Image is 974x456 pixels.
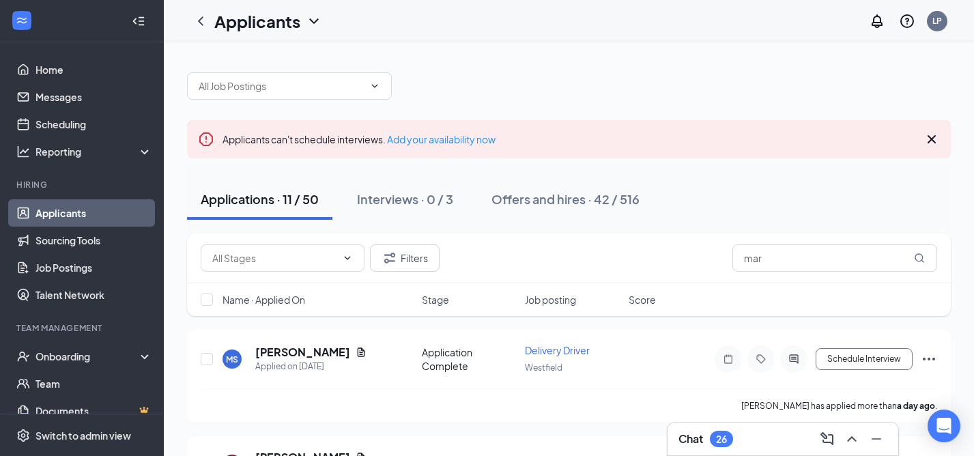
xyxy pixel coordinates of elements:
svg: Document [356,347,367,358]
svg: Settings [16,429,30,442]
span: Westfield [525,362,562,373]
input: All Job Postings [199,79,364,94]
div: Switch to admin view [35,429,131,442]
span: Applicants can't schedule interviews. [223,133,496,145]
svg: ChevronDown [306,13,322,29]
input: Search in applications [732,244,937,272]
h1: Applicants [214,10,300,33]
a: Messages [35,83,152,111]
a: Sourcing Tools [35,227,152,254]
input: All Stages [212,251,336,266]
div: LP [932,15,942,27]
svg: MagnifyingGlass [914,253,925,263]
button: Filter Filters [370,244,440,272]
svg: Note [720,354,736,365]
svg: Notifications [869,13,885,29]
div: Onboarding [35,350,141,363]
svg: ChevronDown [369,81,380,91]
svg: WorkstreamLogo [15,14,29,27]
a: Scheduling [35,111,152,138]
svg: ActiveChat [786,354,802,365]
span: Stage [422,293,449,307]
svg: Tag [753,354,769,365]
svg: Filter [382,250,398,266]
span: Score [629,293,656,307]
svg: Cross [923,131,940,147]
div: Open Intercom Messenger [928,410,960,442]
a: Home [35,56,152,83]
a: Job Postings [35,254,152,281]
a: DocumentsCrown [35,397,152,425]
svg: ChevronDown [342,253,353,263]
div: Team Management [16,322,149,334]
svg: Ellipses [921,351,937,367]
button: ComposeMessage [816,428,838,450]
div: Interviews · 0 / 3 [357,190,453,208]
svg: QuestionInfo [899,13,915,29]
div: Applications · 11 / 50 [201,190,319,208]
div: Offers and hires · 42 / 516 [491,190,640,208]
svg: UserCheck [16,350,30,363]
span: Delivery Driver [525,344,590,356]
svg: Minimize [868,431,885,447]
h5: [PERSON_NAME] [255,345,350,360]
svg: ComposeMessage [819,431,835,447]
b: a day ago [897,401,935,411]
h3: Chat [678,431,703,446]
span: Name · Applied On [223,293,305,307]
div: 26 [716,433,727,445]
span: Job posting [525,293,576,307]
p: [PERSON_NAME] has applied more than . [741,400,937,412]
svg: ChevronLeft [192,13,209,29]
svg: Error [198,131,214,147]
div: Hiring [16,179,149,190]
a: Add your availability now [387,133,496,145]
svg: Collapse [132,14,145,28]
div: Application Complete [422,345,517,373]
button: ChevronUp [841,428,863,450]
div: MS [226,354,238,365]
button: Minimize [865,428,887,450]
a: Applicants [35,199,152,227]
a: Talent Network [35,281,152,309]
svg: Analysis [16,145,30,158]
div: Applied on [DATE] [255,360,367,373]
svg: ChevronUp [844,431,860,447]
button: Schedule Interview [816,348,913,370]
div: Reporting [35,145,153,158]
a: Team [35,370,152,397]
